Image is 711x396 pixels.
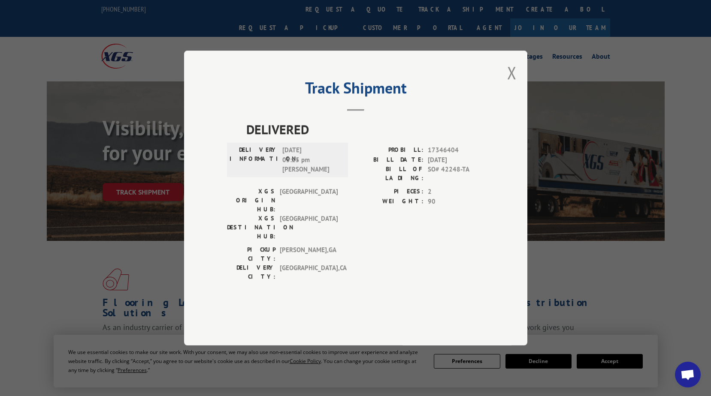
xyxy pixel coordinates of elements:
[280,263,338,281] span: [GEOGRAPHIC_DATA] , CA
[356,145,424,155] label: PROBILL:
[227,245,275,263] label: PICKUP CITY:
[280,187,338,214] span: [GEOGRAPHIC_DATA]
[280,245,338,263] span: [PERSON_NAME] , GA
[428,155,484,165] span: [DATE]
[246,120,484,139] span: DELIVERED
[227,82,484,98] h2: Track Shipment
[227,214,275,241] label: XGS DESTINATION HUB:
[356,197,424,207] label: WEIGHT:
[675,362,701,387] div: Open chat
[356,165,424,183] label: BILL OF LADING:
[428,145,484,155] span: 17346404
[227,187,275,214] label: XGS ORIGIN HUB:
[227,263,275,281] label: DELIVERY CITY:
[356,155,424,165] label: BILL DATE:
[428,197,484,207] span: 90
[280,214,338,241] span: [GEOGRAPHIC_DATA]
[507,61,517,84] button: Close modal
[282,145,340,174] span: [DATE] 05:25 pm [PERSON_NAME]
[356,187,424,197] label: PIECES:
[428,187,484,197] span: 2
[230,145,278,174] label: DELIVERY INFORMATION:
[428,165,484,183] span: SO# 42248-TA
